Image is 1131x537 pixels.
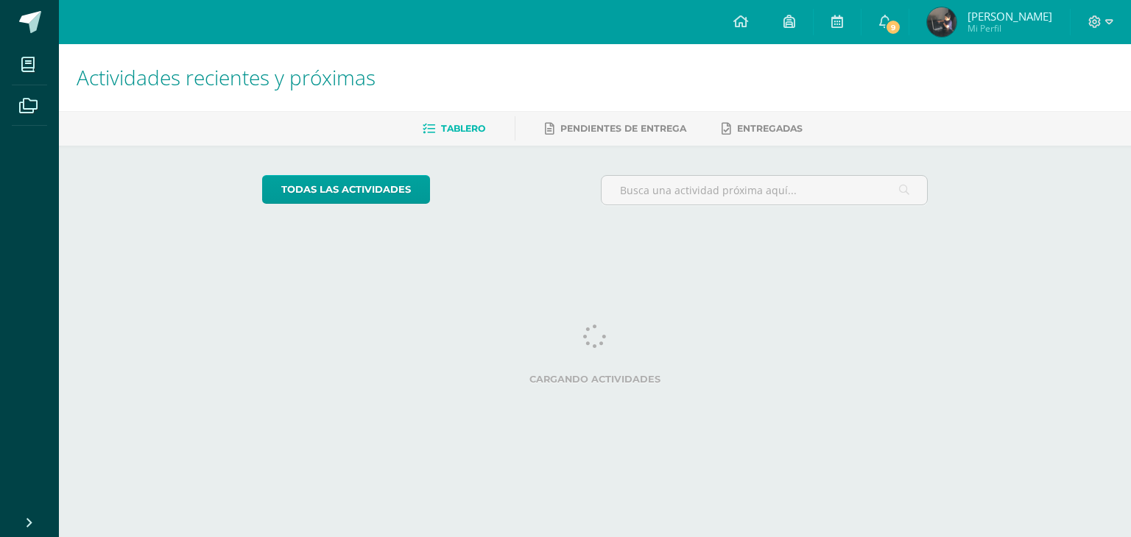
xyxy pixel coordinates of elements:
[602,176,928,205] input: Busca una actividad próxima aquí...
[441,123,485,134] span: Tablero
[885,19,901,35] span: 9
[968,9,1052,24] span: [PERSON_NAME]
[77,63,376,91] span: Actividades recientes y próximas
[423,117,485,141] a: Tablero
[737,123,803,134] span: Entregadas
[722,117,803,141] a: Entregadas
[927,7,956,37] img: 78da2ad9647f3cb3810cc269162ce663.png
[545,117,686,141] a: Pendientes de entrega
[262,175,430,204] a: todas las Actividades
[560,123,686,134] span: Pendientes de entrega
[262,374,929,385] label: Cargando actividades
[968,22,1052,35] span: Mi Perfil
